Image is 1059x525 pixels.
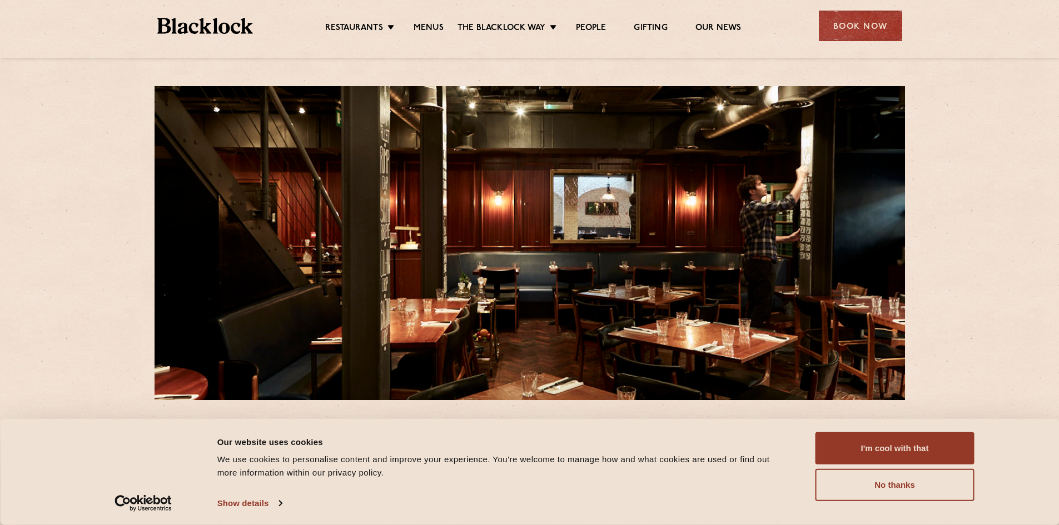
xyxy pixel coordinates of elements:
div: Book Now [819,11,902,41]
a: Gifting [634,23,667,35]
div: We use cookies to personalise content and improve your experience. You're welcome to manage how a... [217,453,790,479]
a: Restaurants [325,23,383,35]
a: Usercentrics Cookiebot - opens in a new window [95,495,192,512]
a: Show details [217,495,282,512]
img: BL_Textured_Logo-footer-cropped.svg [157,18,253,34]
button: No thanks [816,469,975,501]
a: Menus [414,23,444,35]
a: People [576,23,606,35]
div: Our website uses cookies [217,435,790,448]
a: The Blacklock Way [458,23,545,35]
a: Our News [695,23,742,35]
button: I'm cool with that [816,432,975,464]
